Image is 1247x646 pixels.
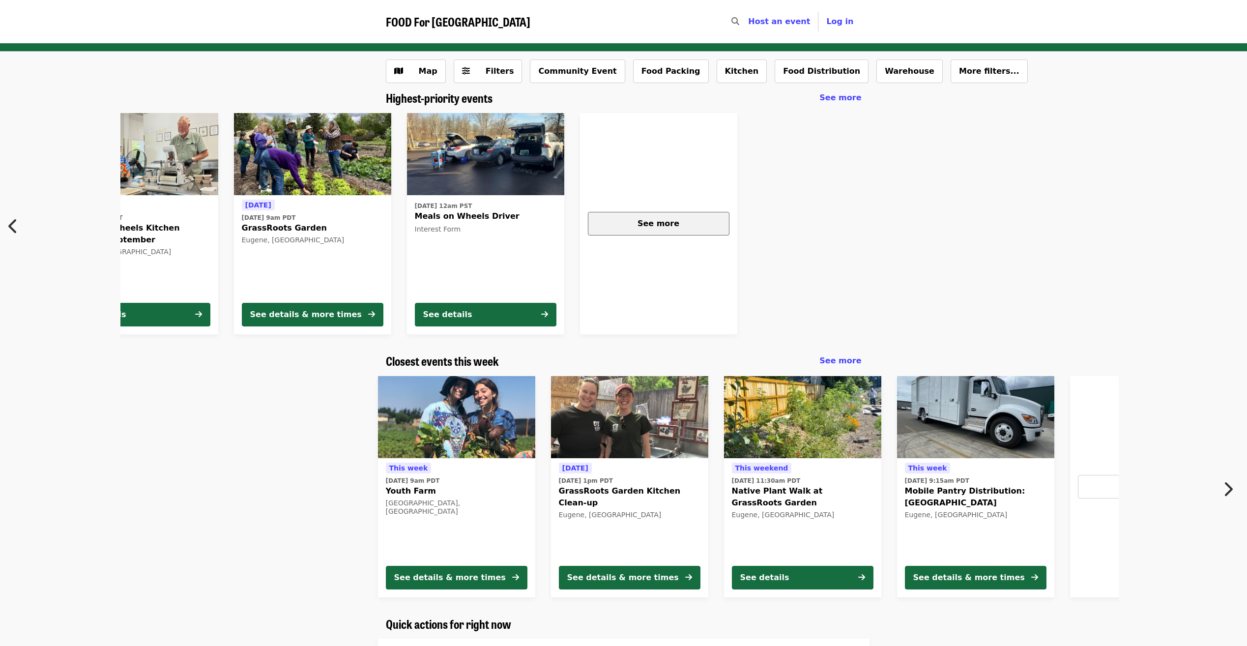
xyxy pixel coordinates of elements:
[731,17,739,26] i: search icon
[386,615,511,632] span: Quick actions for right now
[386,476,440,485] time: [DATE] 9am PDT
[415,303,556,326] button: See details
[386,13,530,30] span: FOOD For [GEOGRAPHIC_DATA]
[580,113,737,334] a: See more
[407,113,564,196] img: Meals on Wheels Driver organized by FOOD For Lane County
[242,222,383,234] span: GrassRoots Garden
[386,59,446,83] button: Show map view
[242,236,383,244] div: Eugene, [GEOGRAPHIC_DATA]
[819,92,861,104] a: See more
[559,566,700,589] button: See details & more times
[386,89,493,106] span: Highest-priority events
[8,217,18,235] i: chevron-left icon
[462,66,470,76] i: sliders-h icon
[386,566,527,589] button: See details & more times
[913,572,1025,584] div: See details & more times
[415,202,472,210] time: [DATE] 12am PST
[717,59,767,83] button: Kitchen
[69,248,210,256] div: Eugene, [GEOGRAPHIC_DATA]
[234,113,391,334] a: See details for "GrassRoots Garden"
[386,354,499,368] a: Closest events this week
[633,59,709,83] button: Food Packing
[69,213,123,222] time: [DATE] 8am PDT
[858,573,865,582] i: arrow-right icon
[69,222,210,246] span: Meals on Wheels Kitchen Server - September
[378,91,870,105] div: Highest-priority events
[386,91,493,105] a: Highest-priority events
[551,376,708,597] a: See details for "GrassRoots Garden Kitchen Clean-up"
[454,59,522,83] button: Filters (0 selected)
[486,66,514,76] span: Filters
[386,15,530,29] a: FOOD For [GEOGRAPHIC_DATA]
[905,566,1046,589] button: See details & more times
[1031,573,1038,582] i: arrow-right icon
[386,485,527,497] span: Youth Farm
[897,376,1054,597] a: See details for "Mobile Pantry Distribution: Bethel School District"
[876,59,943,83] button: Warehouse
[541,310,548,319] i: arrow-right icon
[378,354,870,368] div: Closest events this week
[419,66,437,76] span: Map
[745,10,753,33] input: Search
[368,310,375,319] i: arrow-right icon
[386,499,527,516] div: [GEOGRAPHIC_DATA], [GEOGRAPHIC_DATA]
[551,376,708,459] img: GrassRoots Garden Kitchen Clean-up organized by FOOD For Lane County
[1215,475,1247,503] button: Next item
[530,59,625,83] button: Community Event
[819,355,861,367] a: See more
[638,219,679,228] span: See more
[559,511,700,519] div: Eugene, [GEOGRAPHIC_DATA]
[242,303,383,326] button: See details & more times
[394,572,506,584] div: See details & more times
[724,376,881,459] img: Native Plant Walk at GrassRoots Garden organized by FOOD For Lane County
[61,113,218,334] a: See details for "Meals on Wheels Kitchen Server - September"
[732,566,873,589] button: See details
[195,310,202,319] i: arrow-right icon
[826,17,853,26] span: Log in
[415,210,556,222] span: Meals on Wheels Driver
[567,572,679,584] div: See details & more times
[905,485,1046,509] span: Mobile Pantry Distribution: [GEOGRAPHIC_DATA]
[724,376,881,597] a: See details for "Native Plant Walk at GrassRoots Garden"
[415,225,461,233] span: Interest Form
[1223,480,1233,499] i: chevron-right icon
[378,376,535,597] a: See details for "Youth Farm"
[588,212,729,235] button: See more
[732,511,873,519] div: Eugene, [GEOGRAPHIC_DATA]
[394,66,403,76] i: map icon
[250,309,362,321] div: See details & more times
[748,17,810,26] a: Host an event
[559,476,613,485] time: [DATE] 1pm PDT
[61,113,218,196] img: Meals on Wheels Kitchen Server - September organized by FOOD For Lane County
[1070,376,1227,597] a: See more
[407,113,564,334] a: See details for "Meals on Wheels Driver"
[242,213,296,222] time: [DATE] 9am PDT
[905,476,969,485] time: [DATE] 9:15am PDT
[908,464,947,472] span: This week
[897,376,1054,459] img: Mobile Pantry Distribution: Bethel School District organized by FOOD For Lane County
[819,93,861,102] span: See more
[389,464,428,472] span: This week
[562,464,588,472] span: [DATE]
[740,572,789,584] div: See details
[819,356,861,365] span: See more
[559,485,700,509] span: GrassRoots Garden Kitchen Clean-up
[386,352,499,369] span: Closest events this week
[732,476,801,485] time: [DATE] 11:30am PDT
[732,485,873,509] span: Native Plant Walk at GrassRoots Garden
[378,376,535,459] img: Youth Farm organized by FOOD For Lane County
[512,573,519,582] i: arrow-right icon
[234,113,391,196] img: GrassRoots Garden organized by FOOD For Lane County
[951,59,1028,83] button: More filters...
[69,303,210,326] button: See details
[959,66,1019,76] span: More filters...
[685,573,692,582] i: arrow-right icon
[735,464,788,472] span: This weekend
[245,201,271,209] span: [DATE]
[423,309,472,321] div: See details
[905,511,1046,519] div: Eugene, [GEOGRAPHIC_DATA]
[818,12,861,31] button: Log in
[775,59,869,83] button: Food Distribution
